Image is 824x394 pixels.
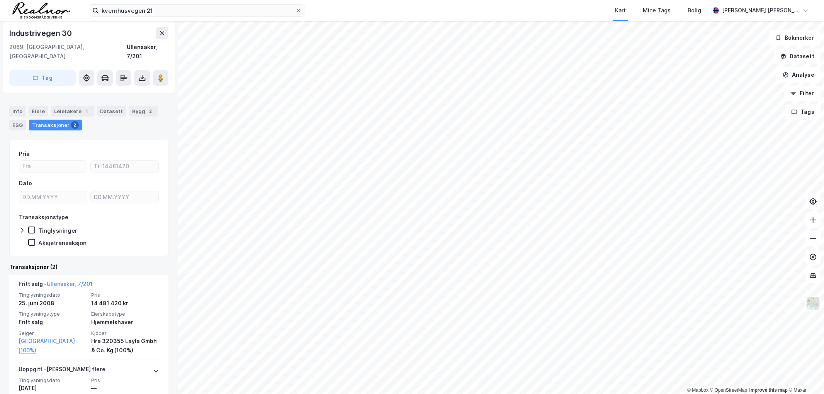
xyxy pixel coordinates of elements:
[127,42,168,61] div: Ullensaker, 7/201
[19,149,29,159] div: Pris
[97,106,126,117] div: Datasett
[687,387,708,393] a: Mapbox
[19,161,87,172] input: Fra
[91,337,159,355] div: Hra 320355 Layla Gmbh & Co. Kg (100%)
[769,30,821,46] button: Bokmerker
[19,292,87,298] span: Tinglysningsdato
[147,107,155,115] div: 2
[9,262,168,272] div: Transaksjoner (2)
[9,120,26,130] div: ESG
[19,279,92,292] div: Fritt salg -
[12,2,70,19] img: realnor-logo.934646d98de889bb5806.png
[785,357,824,394] iframe: Chat Widget
[47,281,92,287] a: Ullensaker, 7/201
[774,49,821,64] button: Datasett
[9,70,76,86] button: Tag
[83,107,91,115] div: 1
[19,179,32,188] div: Dato
[19,330,87,337] span: Selger
[91,330,159,337] span: Kjøper
[785,357,824,394] div: Kontrollprogram for chat
[19,213,68,222] div: Transaksjonstype
[91,311,159,317] span: Eierskapstype
[806,296,821,311] img: Z
[710,387,748,393] a: OpenStreetMap
[785,104,821,120] button: Tags
[91,318,159,327] div: Hjemmelshaver
[71,121,79,129] div: 2
[749,387,788,393] a: Improve this map
[643,6,671,15] div: Mine Tags
[19,337,87,355] a: [GEOGRAPHIC_DATA] (100%)
[9,42,127,61] div: 2069, [GEOGRAPHIC_DATA], [GEOGRAPHIC_DATA]
[91,299,159,308] div: 14 481 420 kr
[38,239,87,247] div: Aksjetransaksjon
[29,106,48,117] div: Eiere
[91,377,159,384] span: Pris
[19,318,87,327] div: Fritt salg
[776,67,821,83] button: Analyse
[19,191,87,203] input: DD.MM.YYYY
[615,6,626,15] div: Kart
[51,106,94,117] div: Leietakere
[688,6,701,15] div: Bolig
[91,292,159,298] span: Pris
[19,384,87,393] div: [DATE]
[129,106,158,117] div: Bygg
[91,191,158,203] input: DD.MM.YYYY
[38,227,77,234] div: Tinglysninger
[19,311,87,317] span: Tinglysningstype
[99,5,296,16] input: Søk på adresse, matrikkel, gårdeiere, leietakere eller personer
[9,106,25,117] div: Info
[91,161,158,172] input: Til 14481420
[29,120,82,130] div: Transaksjoner
[19,377,87,384] span: Tinglysningsdato
[722,6,799,15] div: [PERSON_NAME] [PERSON_NAME]
[19,299,87,308] div: 25. juni 2008
[784,86,821,101] button: Filter
[19,365,105,377] div: Uoppgitt - [PERSON_NAME] flere
[91,384,159,393] div: —
[9,27,73,39] div: Industrivegen 30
